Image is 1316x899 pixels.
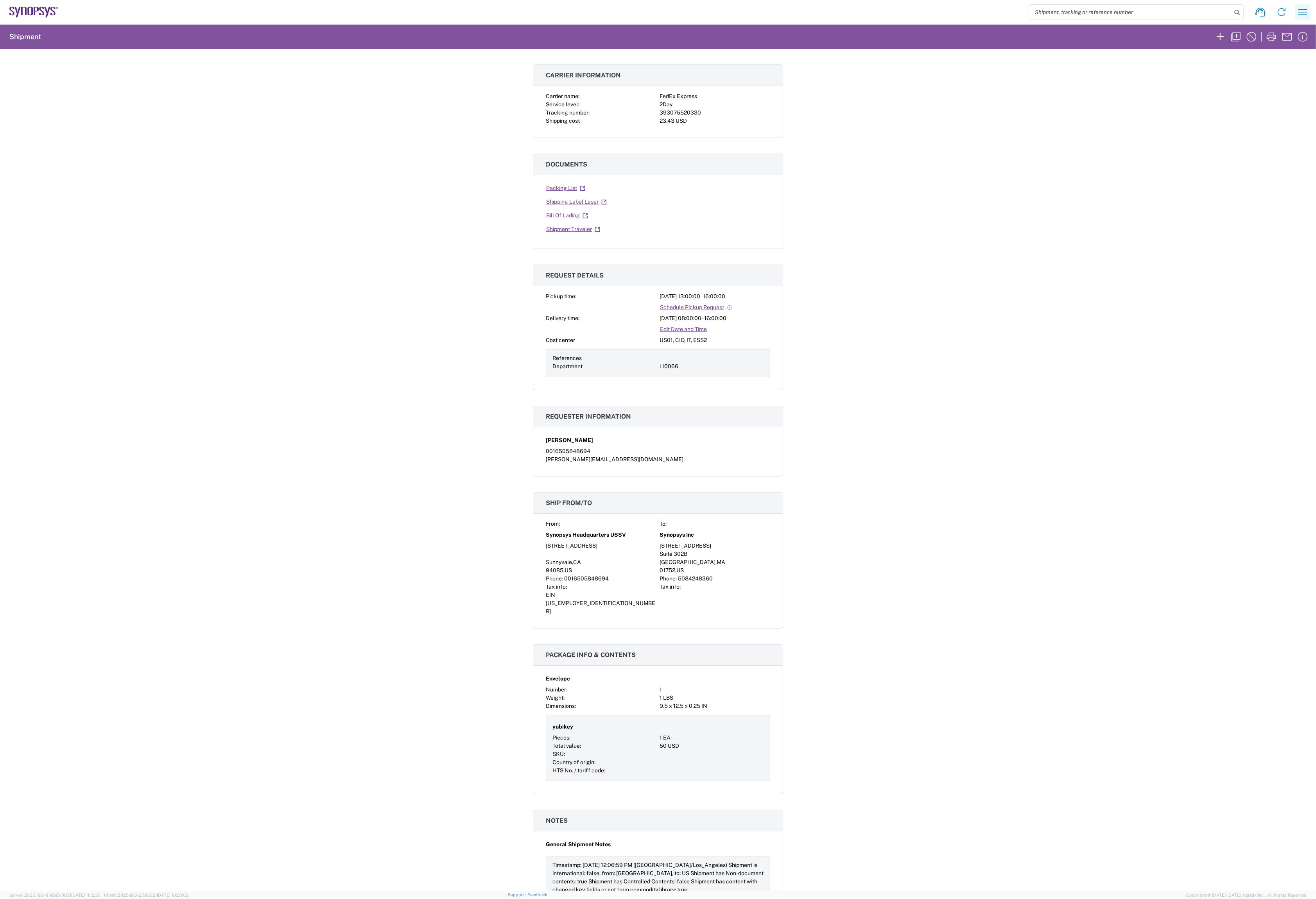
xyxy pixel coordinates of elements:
span: 94085 [546,567,563,573]
span: Tax info: [546,584,567,590]
span: MA [717,559,725,565]
div: [DATE] 08:00:00 - 16:00:00 [660,314,770,322]
div: 2Day [660,100,770,109]
span: Ship from/to [546,499,592,507]
div: [STREET_ADDRESS] [660,542,770,550]
span: Requester information [546,413,631,420]
div: Department [552,362,656,371]
a: Shipment Traveler [546,222,601,236]
span: Carrier information [546,72,621,79]
span: Documents [546,161,587,168]
a: Shipping Label Laser [546,195,607,209]
span: US [676,567,684,573]
a: Bill Of Lading [546,209,588,222]
a: Feedback [527,892,547,897]
span: , [563,567,565,573]
span: [DATE] 10:20:09 [157,893,188,897]
span: Synopsys Headquarters USSV [546,531,626,539]
span: Request details [546,272,604,279]
div: [STREET_ADDRESS] [546,542,656,550]
span: Carrier name: [546,93,579,99]
span: , [572,559,573,565]
span: 5084248360 [678,575,713,582]
span: CA [573,559,581,565]
span: Pieces: [552,734,570,741]
div: 9.5 x 12.5 x 0.25 IN [660,702,770,710]
span: Pickup time: [546,293,576,299]
span: Envelope [546,675,570,683]
div: Suite 302B [660,550,770,558]
div: 1 LBS [660,694,770,702]
span: Shipping cost [546,118,580,124]
a: Packing List [546,181,586,195]
span: 0016505848694 [564,575,609,582]
span: Service level: [546,101,579,107]
span: Tracking number: [546,109,590,116]
span: Dimensions: [546,703,576,709]
input: Shipment, tracking or reference number [1029,5,1232,20]
div: 1 EA [660,734,764,742]
div: Timestamp: [DATE] 12:06:59 PM ([GEOGRAPHIC_DATA]/Los_Angeles) Shipment is international: false, f... [552,861,764,894]
span: Server: 2025.18.0-d1e9a510831 [9,893,100,897]
span: EIN [546,592,555,598]
span: yubikey [552,723,573,731]
span: US [565,567,572,573]
span: Weight: [546,695,565,701]
h2: Shipment [9,32,41,41]
span: General Shipment Notes [546,840,611,849]
span: SKU: [552,751,565,757]
span: Phone: [660,575,677,582]
div: [PERSON_NAME][EMAIL_ADDRESS][DOMAIN_NAME] [546,455,770,464]
span: Cost center [546,337,575,343]
span: Sunnyvale [546,559,572,565]
a: Schedule Pickup Request [660,301,733,314]
a: Edit Date and Time [660,322,707,336]
a: Support [508,892,527,897]
span: Notes [546,817,568,824]
span: Country of origin: [552,759,595,765]
div: FedEx Express [660,92,770,100]
span: Phone: [546,575,563,582]
span: Package info & contents [546,651,636,659]
span: [PERSON_NAME] [546,436,593,444]
span: From: [546,521,560,527]
span: To: [660,521,667,527]
span: Copyright © [DATE]-[DATE] Agistix Inc., All Rights Reserved [1186,892,1307,899]
div: 393075520330 [660,109,770,117]
span: [GEOGRAPHIC_DATA] [660,559,715,565]
div: 0016505848694 [546,447,770,455]
div: 23.43 USD [660,117,770,125]
span: [US_EMPLOYER_IDENTIFICATION_NUMBER] [546,600,655,614]
span: [DATE] 11:12:30 [71,893,100,897]
span: Delivery time: [546,315,579,321]
span: Number: [546,686,567,693]
span: , [715,559,717,565]
div: [DATE] 13:00:00 - 16:00:00 [660,292,770,301]
span: Synopsys Inc [660,531,694,539]
span: 01752 [660,567,675,573]
div: 1 [660,686,770,694]
div: US01, CIO, IT, ESS2 [660,336,770,344]
div: 50 USD [660,742,764,750]
span: References [552,355,582,361]
span: Tax info: [660,584,681,590]
span: Total value: [552,743,581,749]
span: HTS No. / tariff code: [552,767,605,774]
span: Client: 2025.18.0-27d3021 [104,893,188,897]
div: 110066 [660,362,764,371]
